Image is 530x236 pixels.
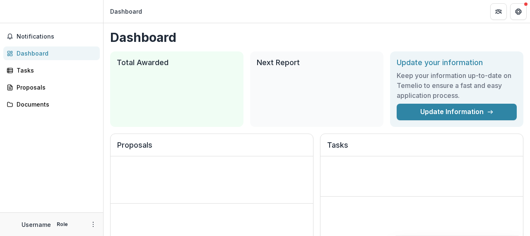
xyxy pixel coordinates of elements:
[257,58,377,67] h2: Next Report
[54,221,70,228] p: Role
[17,83,93,92] div: Proposals
[88,219,98,229] button: More
[490,3,507,20] button: Partners
[17,33,96,40] span: Notifications
[117,58,237,67] h2: Total Awarded
[117,141,306,156] h2: Proposals
[107,5,145,17] nav: breadcrumb
[110,7,142,16] div: Dashboard
[397,104,517,120] a: Update Information
[3,46,100,60] a: Dashboard
[3,63,100,77] a: Tasks
[510,3,527,20] button: Get Help
[110,30,523,45] h1: Dashboard
[397,71,517,100] h3: Keep your information up-to-date on Temelio to ensure a fast and easy application process.
[3,80,100,94] a: Proposals
[17,66,93,75] div: Tasks
[17,100,93,109] div: Documents
[3,30,100,43] button: Notifications
[22,220,51,229] p: Username
[327,141,516,156] h2: Tasks
[17,49,93,58] div: Dashboard
[397,58,517,67] h2: Update your information
[3,97,100,111] a: Documents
